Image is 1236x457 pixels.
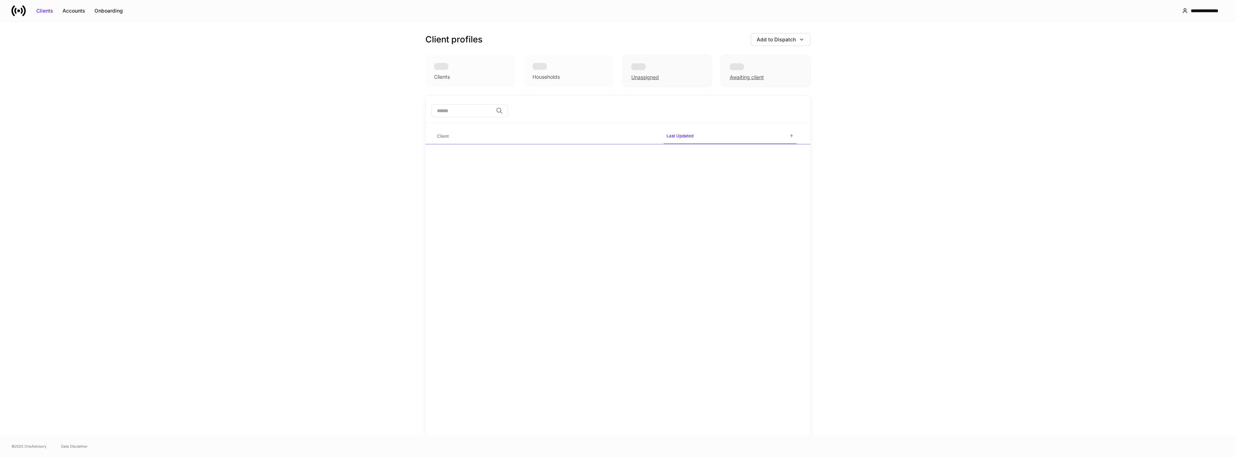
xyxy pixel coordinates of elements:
h3: Client profiles [425,34,483,45]
span: Last Updated [664,129,797,144]
div: Households [532,73,560,81]
div: Clients [434,73,450,81]
button: Clients [32,5,58,17]
h6: Last Updated [667,132,693,139]
span: Client [434,129,658,144]
button: Onboarding [90,5,128,17]
div: Add to Dispatch [757,36,796,43]
button: Add to Dispatch [751,33,811,46]
h6: Client [437,133,449,140]
div: Unassigned [631,74,659,81]
div: Unassigned [622,55,712,87]
div: Clients [36,7,53,14]
button: Accounts [58,5,90,17]
div: Awaiting client [730,74,764,81]
div: Accounts [63,7,85,14]
span: © 2025 OneAdvisory [11,443,47,449]
a: Data Disclaimer [61,443,88,449]
div: Awaiting client [721,55,811,87]
div: Onboarding [94,7,123,14]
